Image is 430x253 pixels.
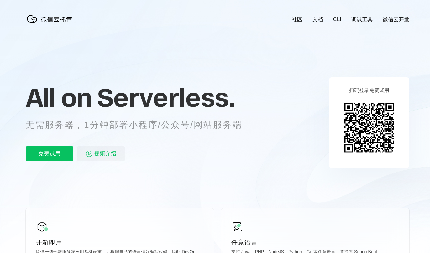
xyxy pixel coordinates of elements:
[26,146,73,161] p: 免费试用
[292,16,302,23] a: 社区
[351,16,373,23] a: 调试工具
[26,21,76,26] a: 微信云托管
[26,13,76,25] img: 微信云托管
[85,150,93,157] img: video_play.svg
[26,119,254,131] p: 无需服务器，1分钟部署小程序/公众号/网站服务端
[231,238,399,247] p: 任意语言
[383,16,409,23] a: 微信云开发
[97,82,235,113] span: Serverless.
[26,82,91,113] span: All on
[333,16,341,23] a: CLI
[312,16,323,23] a: 文档
[36,238,204,247] p: 开箱即用
[349,87,389,94] p: 扫码登录免费试用
[94,146,117,161] span: 视频介绍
